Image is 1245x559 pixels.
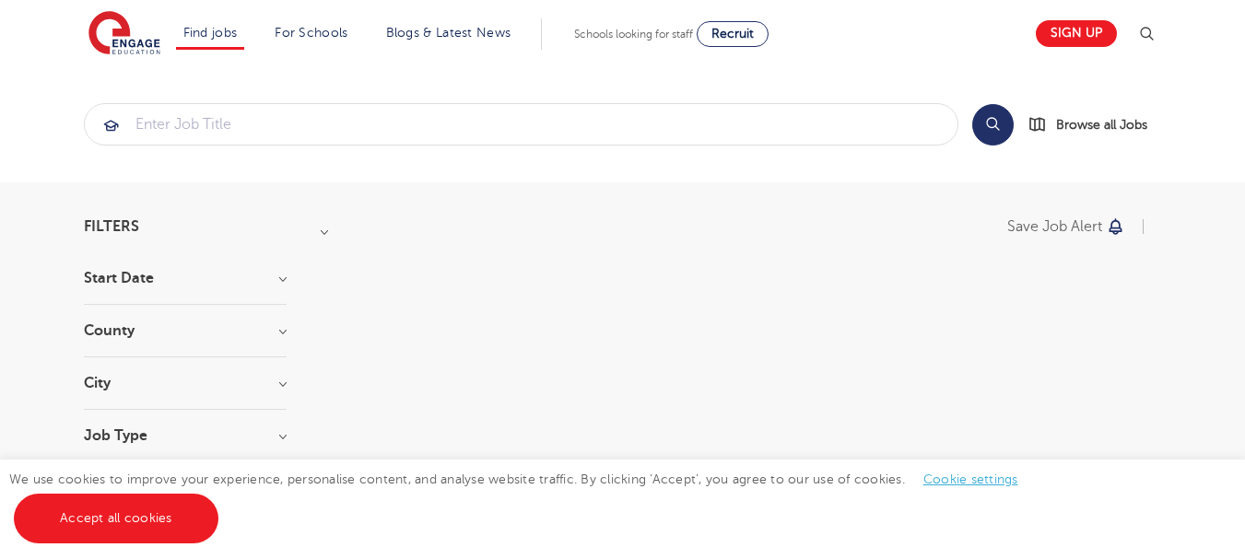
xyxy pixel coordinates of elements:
span: We use cookies to improve your experience, personalise content, and analyse website traffic. By c... [9,472,1037,525]
button: Save job alert [1007,219,1126,234]
h3: City [84,376,287,390]
a: Find jobs [183,26,238,40]
a: Recruit [697,21,769,47]
img: Engage Education [88,11,160,57]
a: Browse all Jobs [1028,114,1162,135]
a: Cookie settings [923,472,1018,486]
a: For Schools [275,26,347,40]
a: Sign up [1036,20,1117,47]
span: Schools looking for staff [574,28,693,41]
div: Submit [84,103,958,146]
a: Blogs & Latest News [386,26,511,40]
h3: Job Type [84,428,287,443]
h3: County [84,323,287,338]
input: Submit [85,104,957,145]
button: Search [972,104,1014,146]
span: Filters [84,219,139,234]
p: Save job alert [1007,219,1102,234]
span: Browse all Jobs [1056,114,1147,135]
a: Accept all cookies [14,494,218,543]
span: Recruit [711,27,754,41]
h3: Start Date [84,271,287,285]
